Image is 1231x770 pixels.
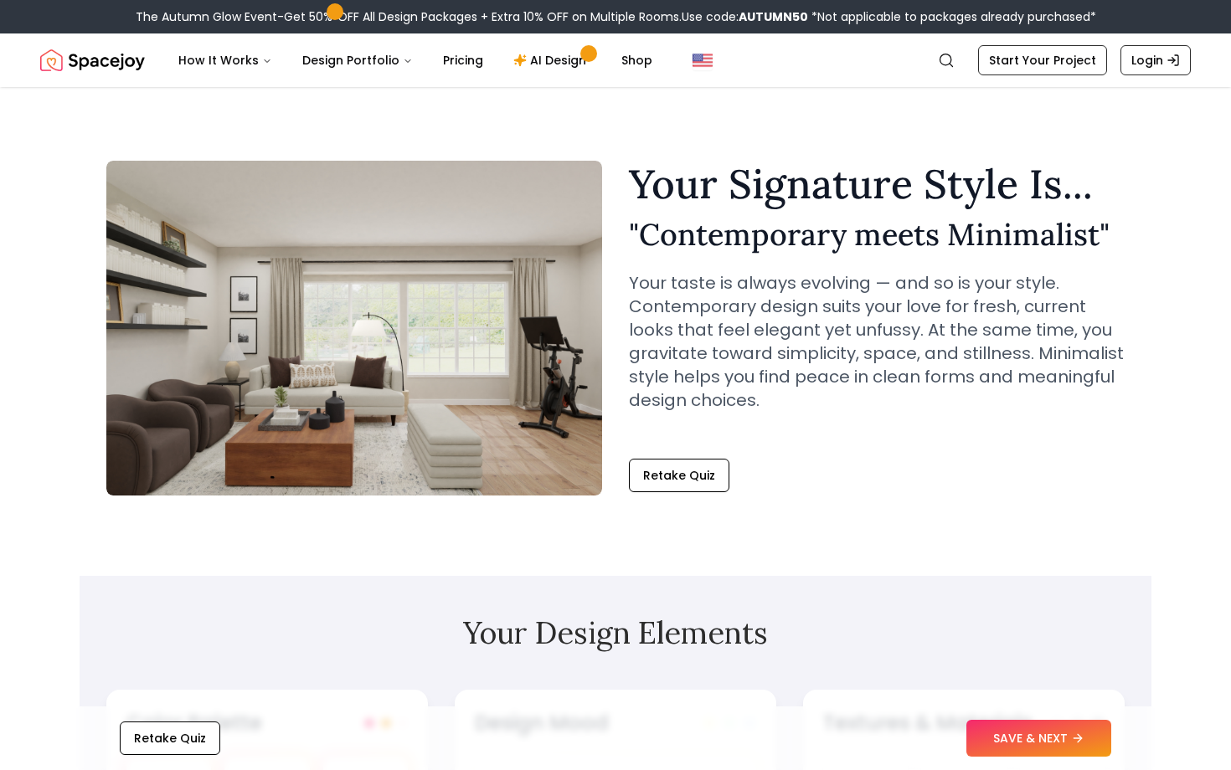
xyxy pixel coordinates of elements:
button: Retake Quiz [629,459,729,492]
a: Start Your Project [978,45,1107,75]
a: AI Design [500,44,605,77]
button: Design Portfolio [289,44,426,77]
b: AUTUMN50 [739,8,808,25]
nav: Main [165,44,666,77]
button: How It Works [165,44,286,77]
p: Your taste is always evolving — and so is your style. Contemporary design suits your love for fre... [629,271,1125,412]
img: Spacejoy Logo [40,44,145,77]
h1: Your Signature Style Is... [629,164,1125,204]
span: *Not applicable to packages already purchased* [808,8,1096,25]
a: Spacejoy [40,44,145,77]
a: Shop [608,44,666,77]
a: Login [1120,45,1191,75]
span: Use code: [682,8,808,25]
a: Pricing [430,44,497,77]
div: The Autumn Glow Event-Get 50% OFF All Design Packages + Extra 10% OFF on Multiple Rooms. [136,8,1096,25]
button: SAVE & NEXT [966,720,1111,757]
h2: Your Design Elements [106,616,1125,649]
button: Retake Quiz [120,721,220,755]
nav: Global [40,33,1191,87]
img: United States [693,50,713,70]
h2: " Contemporary meets Minimalist " [629,218,1125,251]
img: Contemporary meets Minimalist Style Example [106,161,602,495]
